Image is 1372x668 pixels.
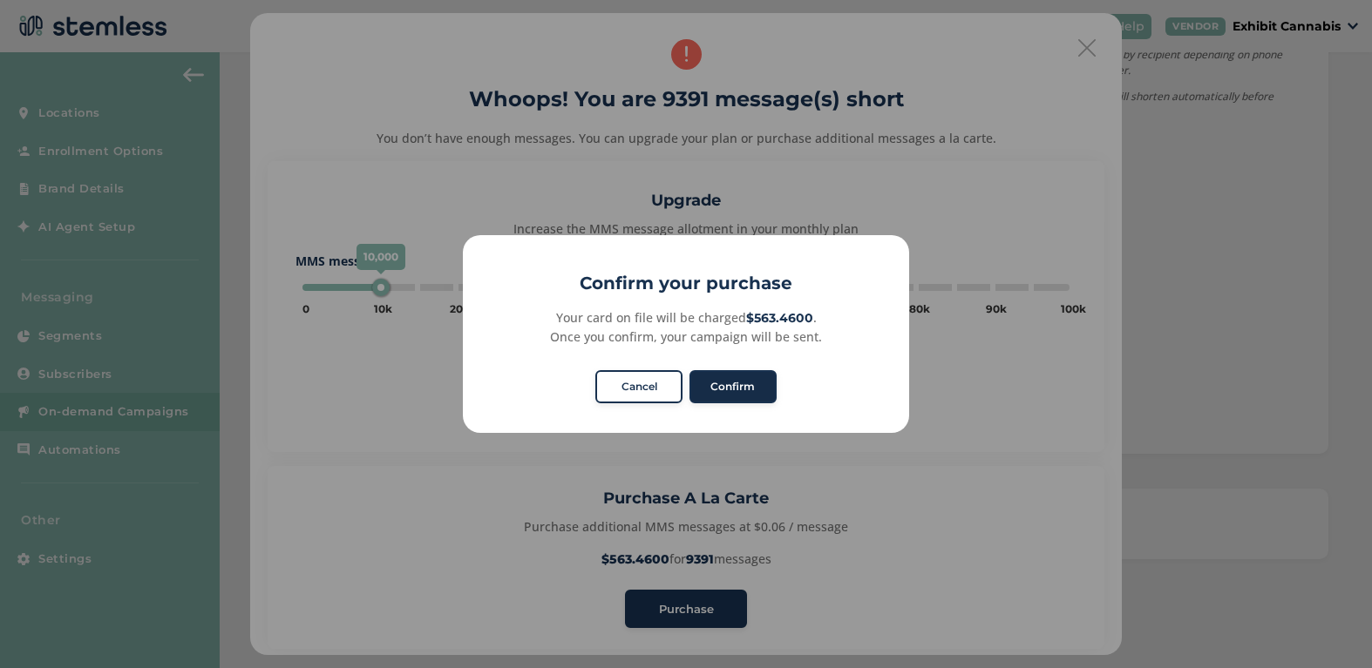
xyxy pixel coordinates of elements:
button: Confirm [689,370,777,403]
div: Your card on file will be charged . Once you confirm, your campaign will be sent. [482,308,889,346]
h2: Confirm your purchase [463,270,909,296]
strong: $563.4600 [746,310,813,326]
iframe: Chat Widget [1285,584,1372,668]
button: Cancel [595,370,683,403]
